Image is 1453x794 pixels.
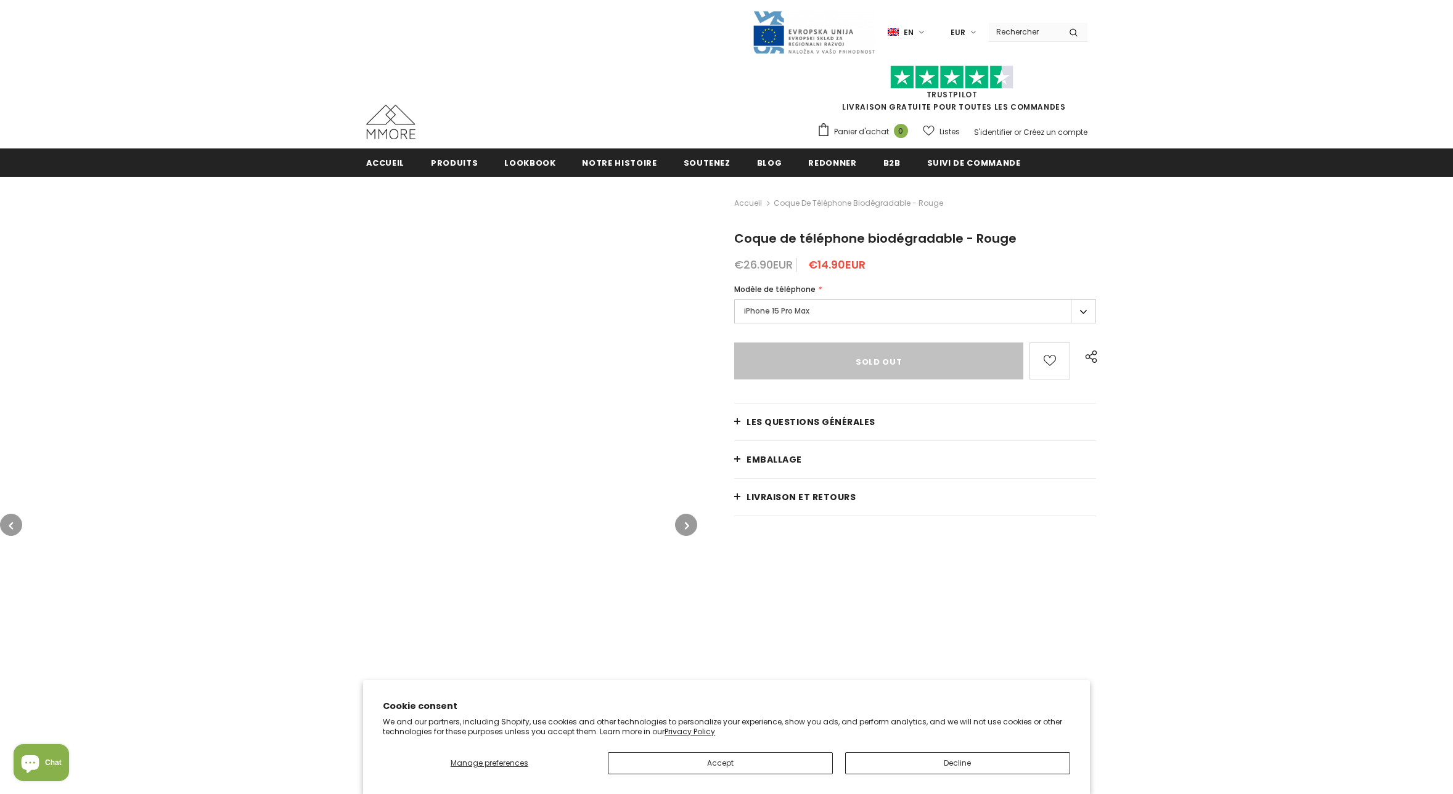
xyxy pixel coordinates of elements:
img: Cas MMORE [366,105,415,139]
a: Lookbook [504,148,555,176]
a: Redonner [808,148,856,176]
a: Notre histoire [582,148,657,176]
a: S'identifier [974,127,1012,137]
span: Coque de téléphone biodégradable - Rouge [774,196,943,211]
span: soutenez [684,157,731,169]
a: Panier d'achat 0 [817,123,914,141]
inbox-online-store-chat: Shopify online store chat [10,744,73,784]
a: Accueil [734,196,762,211]
span: B2B [883,157,901,169]
a: Privacy Policy [665,726,715,737]
span: Panier d'achat [834,126,889,138]
a: soutenez [684,148,731,176]
span: Listes [939,126,960,138]
a: Javni Razpis [752,26,875,37]
input: Search Site [989,23,1060,41]
span: €14.90EUR [808,257,866,272]
span: or [1014,127,1021,137]
img: Faites confiance aux étoiles pilotes [890,65,1013,89]
span: EUR [951,26,965,39]
span: EMBALLAGE [747,453,802,466]
a: Créez un compte [1023,127,1087,137]
a: EMBALLAGE [734,441,1096,478]
p: We and our partners, including Shopify, use cookies and other technologies to personalize your ex... [383,717,1070,736]
button: Manage preferences [383,752,596,774]
a: TrustPilot [927,89,978,100]
a: Suivi de commande [927,148,1021,176]
span: Suivi de commande [927,157,1021,169]
a: Livraison et retours [734,479,1096,516]
input: Sold Out [734,342,1023,379]
span: 0 [894,124,908,138]
h2: Cookie consent [383,700,1070,713]
span: Les questions générales [747,416,875,428]
span: Modèle de téléphone [734,284,816,294]
span: Notre histoire [582,157,657,169]
a: Blog [757,148,782,176]
span: LIVRAISON GRATUITE POUR TOUTES LES COMMANDES [817,71,1087,112]
span: Accueil [366,157,405,169]
button: Decline [845,752,1070,774]
a: Les questions générales [734,403,1096,440]
button: Accept [608,752,833,774]
span: Lookbook [504,157,555,169]
span: Livraison et retours [747,491,856,503]
img: Javni Razpis [752,10,875,55]
span: Coque de téléphone biodégradable - Rouge [734,230,1017,247]
span: Redonner [808,157,856,169]
a: Produits [431,148,478,176]
span: Blog [757,157,782,169]
a: Listes [923,121,960,142]
span: €26.90EUR [734,257,793,272]
a: Accueil [366,148,405,176]
a: B2B [883,148,901,176]
span: Produits [431,157,478,169]
img: i-lang-1.png [888,27,899,38]
label: iPhone 15 Pro Max [734,299,1096,323]
span: Manage preferences [451,758,528,768]
span: en [904,26,914,39]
